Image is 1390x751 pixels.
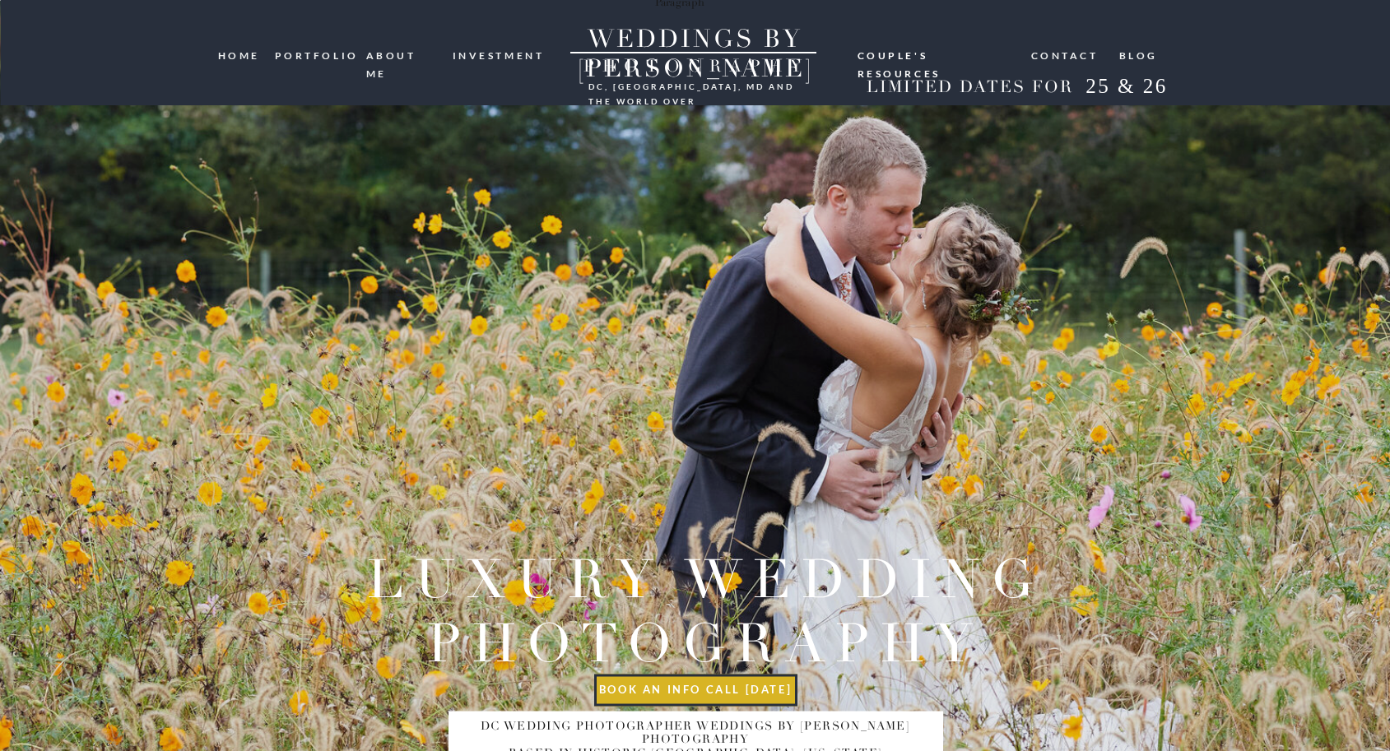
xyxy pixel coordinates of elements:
h2: 25 & 26 [1073,74,1181,104]
h3: DC, [GEOGRAPHIC_DATA], md and the world over [588,79,799,92]
a: Contact [1031,47,1100,63]
a: HOME [218,47,263,63]
a: ABOUT ME [366,47,441,63]
a: investment [453,47,546,63]
a: book an info call [DATE] [596,683,796,700]
a: Couple's resources [858,47,1016,60]
h2: LIMITED DATES FOR [861,77,1080,98]
h2: Luxury wedding photography [349,547,1062,670]
a: WEDDINGS BY [PERSON_NAME] [545,25,846,53]
a: portfolio [275,47,354,63]
a: blog [1119,47,1159,63]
